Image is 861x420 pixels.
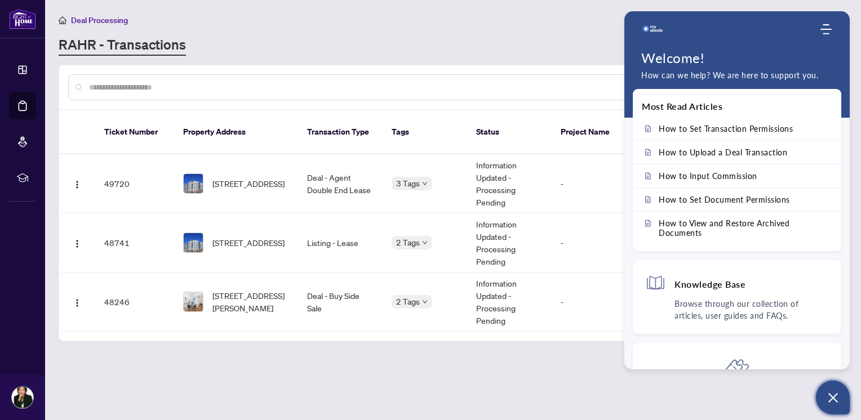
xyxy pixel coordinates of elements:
button: Logo [68,293,86,311]
div: Knowledge BaseBrowse through our collection of articles, user guides and FAQs. [633,260,841,334]
h4: Knowledge Base [674,278,745,290]
a: How to Upload a Deal Transaction [633,141,841,164]
a: How to Set Transaction Permissions [633,117,841,140]
td: Deal - Buy Side Sale [298,272,383,332]
p: How can we help? We are here to support you. [641,69,833,82]
a: How to Input Commission [633,164,841,187]
img: Logo [73,180,82,189]
span: home [59,16,66,24]
span: How to Input Commission [659,171,757,181]
span: How to Set Transaction Permissions [659,124,793,133]
img: Logo [73,239,82,248]
th: Ticket Number [95,110,174,154]
span: How to View and Restore Archived Documents [659,218,829,238]
img: Logo [73,298,82,307]
span: down [422,181,428,186]
td: - [552,154,619,213]
td: Information Updated - Processing Pending [467,272,552,332]
p: Browse through our collection of articles, user guides and FAQs. [674,298,829,321]
span: 3 Tags [396,177,420,190]
th: Tags [383,110,467,154]
span: down [422,240,428,245]
span: Company logo [641,18,664,41]
span: [STREET_ADDRESS] [212,236,285,249]
th: MLS # [619,110,687,154]
span: How to Set Document Permissions [659,195,790,204]
button: Logo [68,234,86,252]
a: RAHR - Transactions [59,35,186,56]
span: 2 Tags [396,236,420,249]
img: logo [641,18,664,41]
td: 48741 [95,213,174,272]
button: Open asap [816,381,850,414]
span: How to Upload a Deal Transaction [659,148,787,157]
span: 2 Tags [396,295,420,308]
div: Modules Menu [819,24,833,35]
td: - [552,213,619,272]
a: How to View and Restore Archived Documents [633,212,841,244]
img: thumbnail-img [184,292,203,311]
th: Property Address [174,110,298,154]
td: - [552,272,619,332]
img: thumbnail-img [184,174,203,193]
h1: Welcome! [641,50,833,66]
img: logo [9,8,36,29]
button: Logo [68,175,86,193]
th: Project Name [552,110,619,154]
td: Deal - Agent Double End Lease [298,154,383,213]
span: [STREET_ADDRESS] [212,177,285,190]
img: Profile Icon [12,387,33,408]
img: thumbnail-img [184,233,203,252]
th: Status [467,110,552,154]
td: Information Updated - Processing Pending [467,213,552,272]
span: [STREET_ADDRESS][PERSON_NAME] [212,289,289,314]
td: 48246 [95,272,174,332]
span: down [422,299,428,305]
a: How to Set Document Permissions [633,188,841,211]
td: 49720 [95,154,174,213]
span: Deal Processing [71,15,128,25]
td: Information Updated - Processing Pending [467,154,552,213]
td: Listing - Lease [298,213,383,272]
th: Transaction Type [298,110,383,154]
